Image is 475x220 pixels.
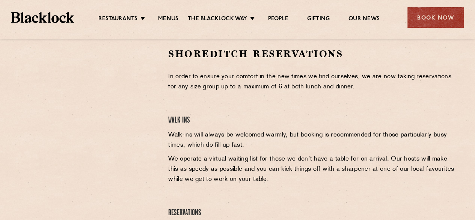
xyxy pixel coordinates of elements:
h4: Reservations [168,208,456,218]
h4: Walk Ins [168,115,456,126]
a: Restaurants [98,15,137,24]
img: BL_Textured_Logo-footer-cropped.svg [11,12,74,23]
iframe: OpenTable make booking widget [46,47,130,161]
a: Our News [348,15,380,24]
p: We operate a virtual waiting list for those we don’t have a table for on arrival. Our hosts will ... [168,154,456,185]
h2: Shoreditch Reservations [168,47,456,61]
p: In order to ensure your comfort in the new times we find ourselves, we are now taking reservation... [168,72,456,92]
a: Gifting [307,15,330,24]
p: Walk-ins will always be welcomed warmly, but booking is recommended for those particularly busy t... [168,130,456,150]
div: Book Now [407,7,464,28]
a: The Blacklock Way [188,15,247,24]
a: People [268,15,288,24]
a: Menus [158,15,178,24]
